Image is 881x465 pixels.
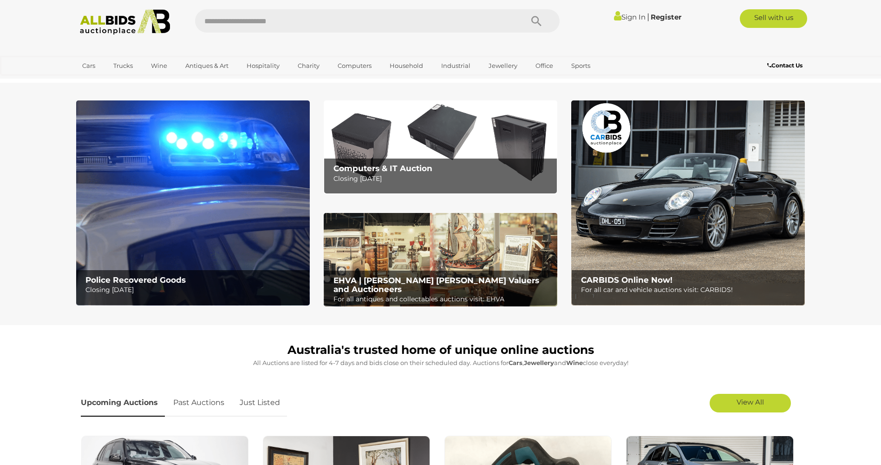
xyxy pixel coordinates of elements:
a: Wine [145,58,173,73]
a: Jewellery [483,58,523,73]
a: Register [651,13,681,21]
img: EHVA | Evans Hastings Valuers and Auctioneers [324,213,557,307]
a: [GEOGRAPHIC_DATA] [76,73,154,89]
strong: Wine [566,359,583,366]
span: View All [737,398,764,406]
p: Closing [DATE] [333,173,552,185]
b: Contact Us [767,62,803,69]
a: Antiques & Art [179,58,235,73]
h1: Australia's trusted home of unique online auctions [81,344,801,357]
a: Sell with us [740,9,807,28]
a: Past Auctions [166,389,231,417]
a: Upcoming Auctions [81,389,165,417]
strong: Cars [509,359,522,366]
button: Search [513,9,560,33]
a: Sports [565,58,596,73]
b: Computers & IT Auction [333,164,432,173]
a: Just Listed [233,389,287,417]
a: Cars [76,58,101,73]
span: | [647,12,649,22]
a: Trucks [107,58,139,73]
strong: Jewellery [524,359,554,366]
a: Industrial [435,58,476,73]
p: All Auctions are listed for 4-7 days and bids close on their scheduled day. Auctions for , and cl... [81,358,801,368]
a: Household [384,58,429,73]
a: Computers & IT Auction Computers & IT Auction Closing [DATE] [324,100,557,194]
img: Police Recovered Goods [76,100,310,306]
img: Computers & IT Auction [324,100,557,194]
b: EHVA | [PERSON_NAME] [PERSON_NAME] Valuers and Auctioneers [333,276,539,294]
a: Charity [292,58,326,73]
a: Office [529,58,559,73]
a: Police Recovered Goods Police Recovered Goods Closing [DATE] [76,100,310,306]
b: Police Recovered Goods [85,275,186,285]
b: CARBIDS Online Now! [581,275,672,285]
img: CARBIDS Online Now! [571,100,805,306]
a: CARBIDS Online Now! CARBIDS Online Now! For all car and vehicle auctions visit: CARBIDS! [571,100,805,306]
p: For all antiques and collectables auctions visit: EHVA [333,293,552,305]
p: For all car and vehicle auctions visit: CARBIDS! [581,284,800,296]
a: Hospitality [241,58,286,73]
a: View All [710,394,791,412]
a: EHVA | Evans Hastings Valuers and Auctioneers EHVA | [PERSON_NAME] [PERSON_NAME] Valuers and Auct... [324,213,557,307]
p: Closing [DATE] [85,284,304,296]
a: Computers [332,58,378,73]
a: Sign In [614,13,646,21]
a: Contact Us [767,60,805,71]
img: Allbids.com.au [75,9,176,35]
